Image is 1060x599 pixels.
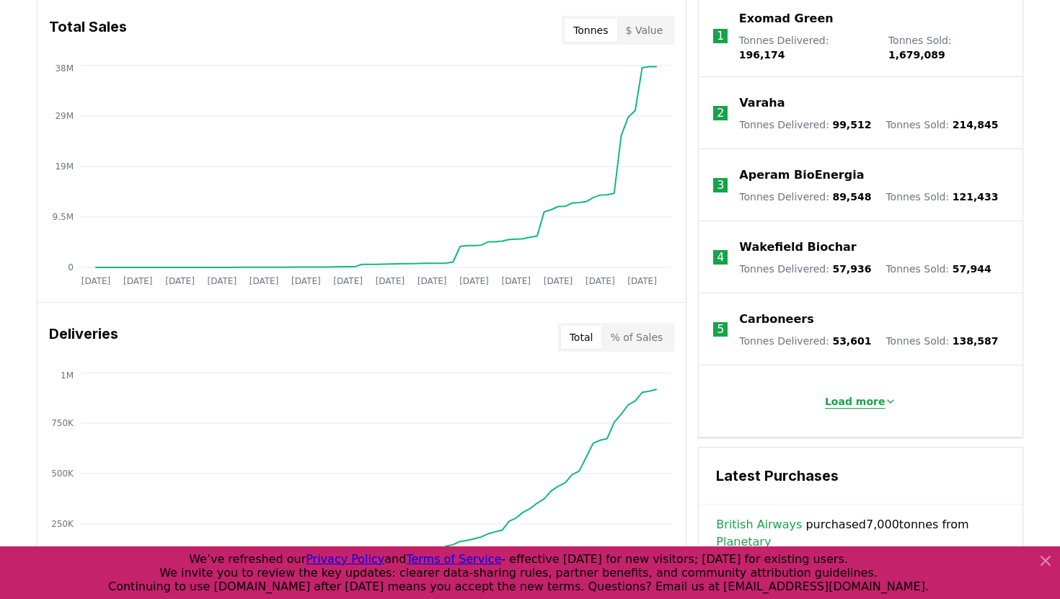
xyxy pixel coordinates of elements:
[601,326,671,349] button: % of Sales
[49,323,118,352] h3: Deliveries
[716,533,771,551] a: Planetary
[51,469,74,479] tspan: 500K
[55,161,74,172] tspan: 19M
[739,117,871,132] p: Tonnes Delivered :
[51,519,74,529] tspan: 250K
[953,191,999,203] span: 121,433
[55,63,74,74] tspan: 38M
[739,10,834,27] a: Exomad Green
[716,516,1005,551] span: purchased 7,000 tonnes from
[739,311,813,328] a: Carboneers
[333,276,363,286] tspan: [DATE]
[561,326,602,349] button: Total
[55,111,74,121] tspan: 29M
[739,239,856,256] a: Wakefield Biochar
[716,465,1005,487] h3: Latest Purchases
[544,276,573,286] tspan: [DATE]
[627,276,657,286] tspan: [DATE]
[739,49,785,61] span: 196,174
[739,94,785,112] a: Varaha
[123,276,153,286] tspan: [DATE]
[739,334,871,348] p: Tonnes Delivered :
[813,387,909,416] button: Load more
[885,117,998,132] p: Tonnes Sold :
[717,249,724,266] p: 4
[739,33,874,62] p: Tonnes Delivered :
[51,418,74,428] tspan: 750K
[208,276,237,286] tspan: [DATE]
[586,276,615,286] tspan: [DATE]
[61,371,74,381] tspan: 1M
[717,177,724,194] p: 3
[617,19,672,42] button: $ Value
[49,16,127,45] h3: Total Sales
[885,334,998,348] p: Tonnes Sold :
[717,321,724,338] p: 5
[888,33,1008,62] p: Tonnes Sold :
[716,516,802,533] a: British Airways
[832,335,871,347] span: 53,601
[825,394,885,409] p: Load more
[717,105,724,122] p: 2
[459,276,489,286] tspan: [DATE]
[739,167,864,184] a: Aperam BioEnergia
[832,263,871,275] span: 57,936
[953,119,999,130] span: 214,845
[418,276,447,286] tspan: [DATE]
[501,276,531,286] tspan: [DATE]
[291,276,321,286] tspan: [DATE]
[739,262,871,276] p: Tonnes Delivered :
[832,191,871,203] span: 89,548
[885,190,998,204] p: Tonnes Sold :
[81,276,111,286] tspan: [DATE]
[717,27,724,45] p: 1
[953,335,999,347] span: 138,587
[832,119,871,130] span: 99,512
[68,262,74,272] tspan: 0
[565,19,617,42] button: Tonnes
[739,190,871,204] p: Tonnes Delivered :
[53,212,74,222] tspan: 9.5M
[165,276,195,286] tspan: [DATE]
[249,276,279,286] tspan: [DATE]
[376,276,405,286] tspan: [DATE]
[888,49,945,61] span: 1,679,089
[953,263,991,275] span: 57,944
[885,262,991,276] p: Tonnes Sold :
